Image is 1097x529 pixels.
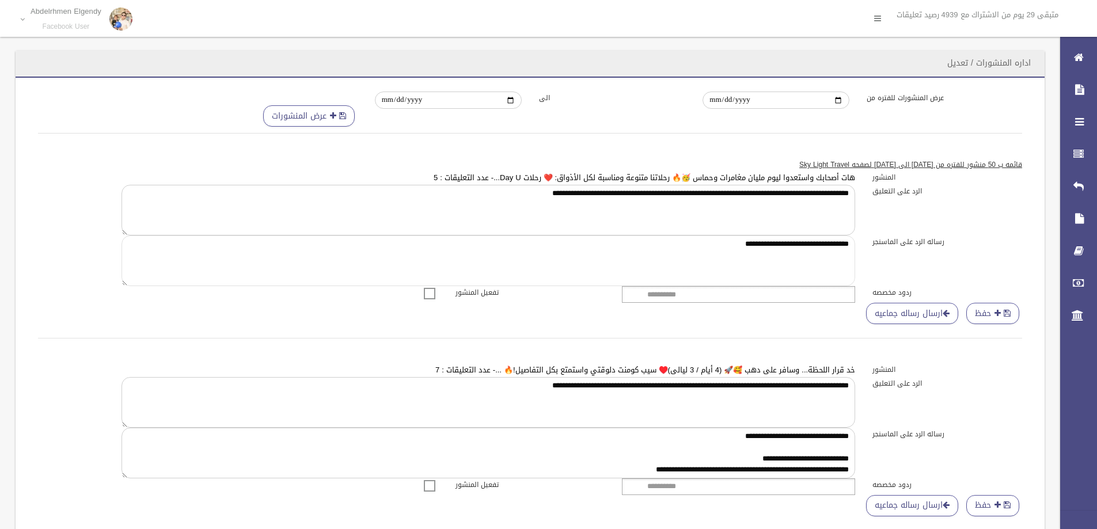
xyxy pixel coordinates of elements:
[864,235,1031,248] label: رساله الرد على الماسنجر
[966,303,1019,324] button: حفظ
[866,495,958,516] a: ارسال رساله جماعيه
[447,478,614,491] label: تفعيل المنشور
[933,52,1045,74] header: اداره المنشورات / تعديل
[864,286,1031,299] label: ردود مخصصه
[966,495,1019,516] button: حفظ
[866,303,958,324] a: ارسال رساله جماعيه
[31,22,101,31] small: Facebook User
[858,92,1022,104] label: عرض المنشورات للفتره من
[864,363,1031,376] label: المنشور
[799,158,1022,171] u: قائمه ب 50 منشور للفتره من [DATE] الى [DATE] لصفحه Sky Light Travel
[864,171,1031,184] label: المنشور
[434,170,855,185] a: هات أصحابك واستعدوا ليوم مليان مغامرات وحماس 🥳🔥 رحلاتنا متنوعة ومناسبة لكل الأذواق: ❤️ رحلات Day ...
[864,377,1031,390] label: الرد على التعليق
[864,428,1031,440] label: رساله الرد على الماسنجر
[263,105,355,127] button: عرض المنشورات
[435,363,855,377] a: خد قرار اللحظة... وسافر على دهب 🥰🚀 (4 أيام / 3 ليالى)♥️ سيب كومنت دلوقتي واستمتع بكل التفاصيل!🔥 ....
[31,7,101,16] p: Abdelrhmen Elgendy
[447,286,614,299] label: تفعيل المنشور
[864,185,1031,197] label: الرد على التعليق
[530,92,694,104] label: الى
[864,478,1031,491] label: ردود مخصصه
